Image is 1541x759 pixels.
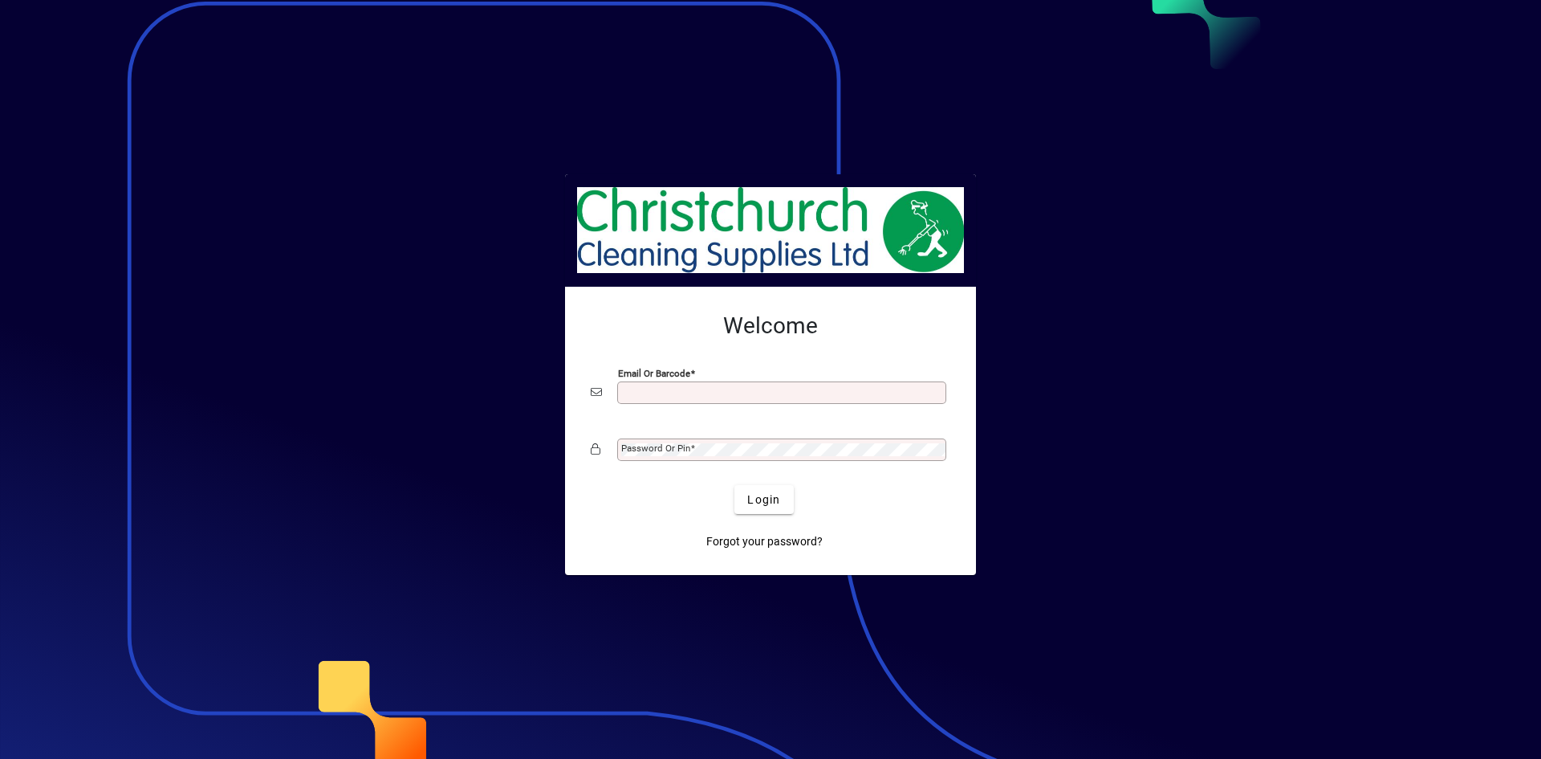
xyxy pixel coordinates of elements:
[621,443,690,454] mat-label: Password or Pin
[734,485,793,514] button: Login
[700,527,829,556] a: Forgot your password?
[706,533,823,550] span: Forgot your password?
[747,492,780,508] span: Login
[591,312,950,340] h2: Welcome
[618,368,690,379] mat-label: Email or Barcode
